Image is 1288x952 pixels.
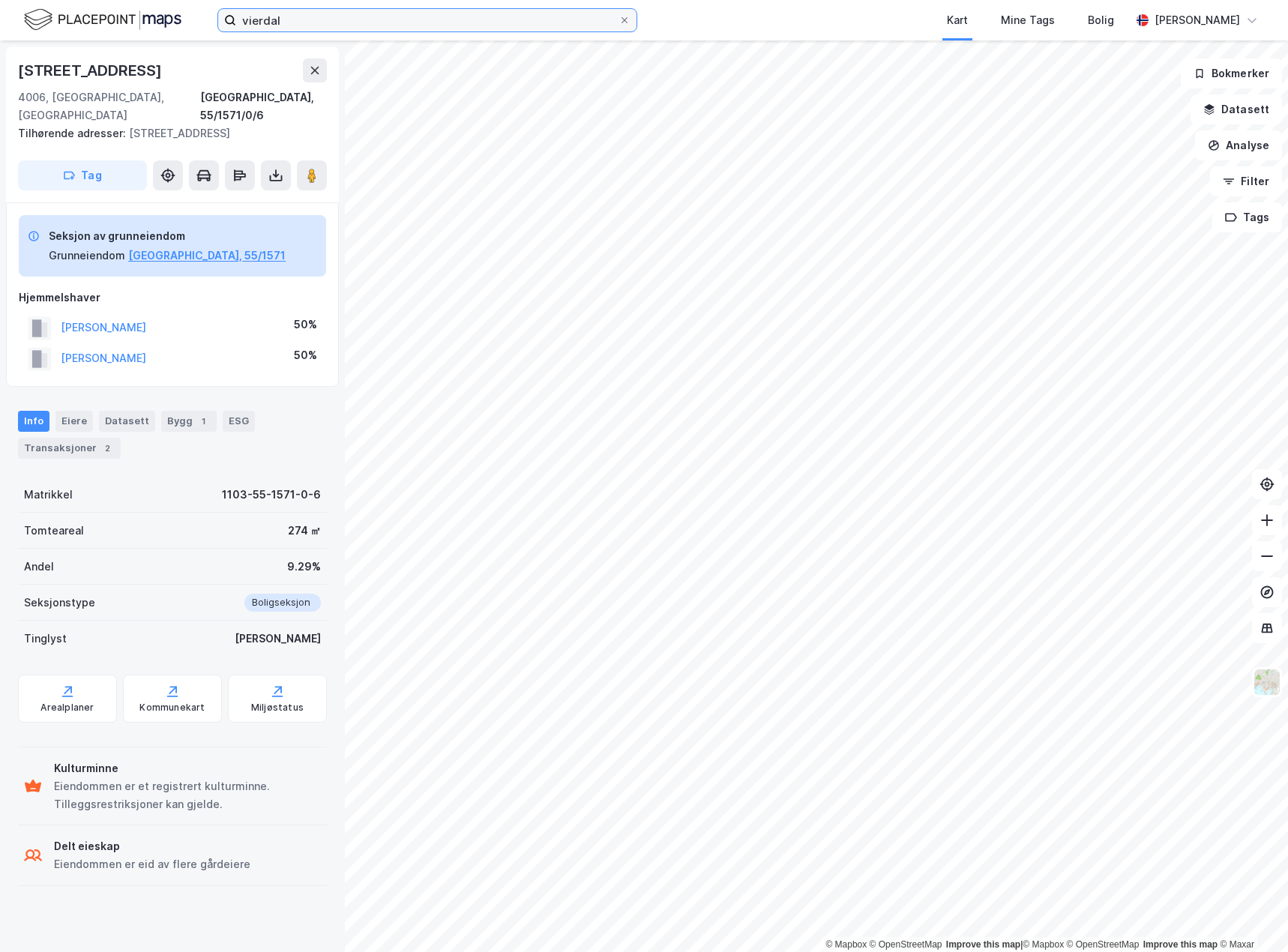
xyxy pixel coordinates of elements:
[24,7,181,33] img: logo.f888ab2527a4732fd821a326f86c7f29.svg
[100,441,115,456] div: 2
[18,438,121,459] div: Transaksjoner
[18,160,147,190] button: Tag
[54,777,321,813] div: Eiendommen er et registrert kulturminne. Tilleggsrestriksjoner kan gjelde.
[825,939,867,950] a: Mapbox
[288,522,321,540] div: 274 ㎡
[196,414,211,429] div: 1
[946,939,1020,950] a: Improve this map
[18,124,315,142] div: [STREET_ADDRESS]
[251,702,304,714] div: Miljøstatus
[99,411,155,432] div: Datasett
[18,58,165,82] div: [STREET_ADDRESS]
[223,411,255,432] div: ESG
[200,88,327,124] div: [GEOGRAPHIC_DATA], 55/1571/0/6
[24,558,54,576] div: Andel
[24,522,84,540] div: Tomteareal
[19,289,326,307] div: Hjemmelshaver
[1210,166,1282,196] button: Filter
[54,855,250,873] div: Eiendommen er eid av flere gårdeiere
[1067,939,1140,950] a: OpenStreetMap
[1088,11,1114,29] div: Bolig
[40,702,94,714] div: Arealplaner
[49,227,286,245] div: Seksjon av grunneiendom
[1212,202,1282,232] button: Tags
[24,594,95,612] div: Seksjonstype
[139,702,205,714] div: Kommunekart
[235,630,321,648] div: [PERSON_NAME]
[222,486,321,504] div: 1103-55-1571-0-6
[54,837,250,855] div: Delt eieskap
[54,759,321,777] div: Kulturminne
[1023,939,1064,950] a: Mapbox
[55,411,93,432] div: Eiere
[1253,668,1281,696] img: Z
[236,9,619,31] input: Søk på adresse, matrikkel, gårdeiere, leietakere eller personer
[870,939,942,950] a: OpenStreetMap
[24,630,67,648] div: Tinglyst
[1155,11,1240,29] div: [PERSON_NAME]
[947,11,968,29] div: Kart
[18,127,129,139] span: Tilhørende adresser:
[128,247,286,265] button: [GEOGRAPHIC_DATA], 55/1571
[24,486,73,504] div: Matrikkel
[161,411,217,432] div: Bygg
[18,88,200,124] div: 4006, [GEOGRAPHIC_DATA], [GEOGRAPHIC_DATA]
[294,346,317,364] div: 50%
[1143,939,1218,950] a: Improve this map
[1213,880,1288,952] iframe: Chat Widget
[825,937,1254,952] div: |
[1181,58,1282,88] button: Bokmerker
[294,316,317,334] div: 50%
[1001,11,1055,29] div: Mine Tags
[1195,130,1282,160] button: Analyse
[18,411,49,432] div: Info
[287,558,321,576] div: 9.29%
[1191,94,1282,124] button: Datasett
[1213,880,1288,952] div: Kontrollprogram for chat
[49,247,125,265] div: Grunneiendom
